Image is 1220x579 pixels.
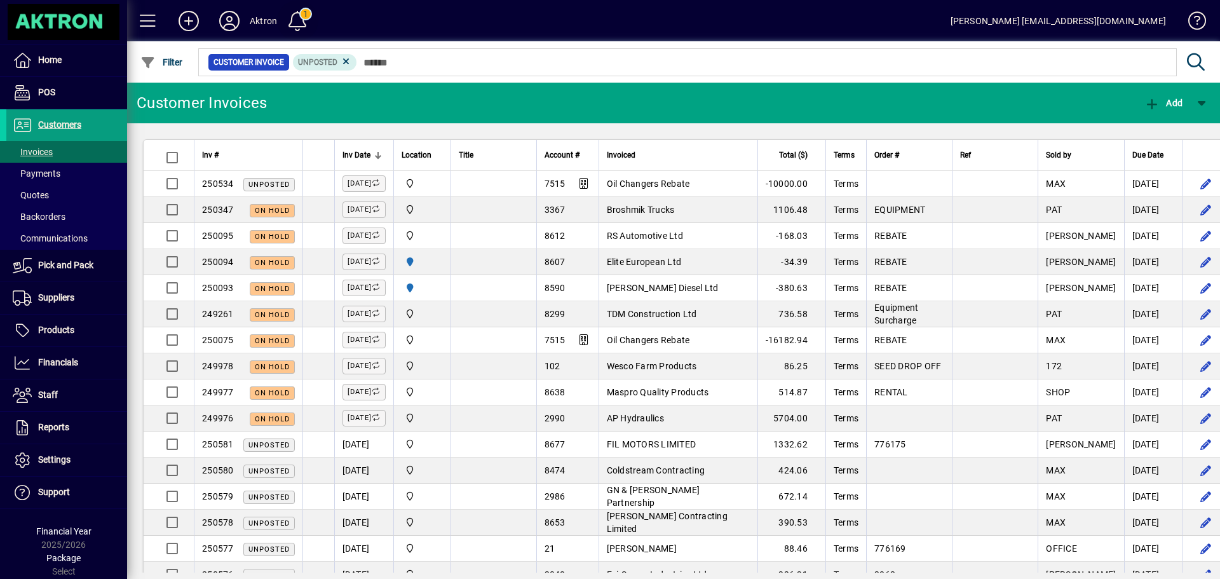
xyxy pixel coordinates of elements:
[13,147,53,157] span: Invoices
[834,231,858,241] span: Terms
[1132,148,1163,162] span: Due Date
[1196,408,1216,428] button: Edit
[607,231,683,241] span: RS Automotive Ltd
[607,511,728,534] span: [PERSON_NAME] Contracting Limited
[255,337,290,345] span: On hold
[607,148,635,162] span: Invoiced
[874,387,908,397] span: RENTAL
[202,517,234,528] span: 250578
[1196,330,1216,350] button: Edit
[757,536,825,562] td: 88.46
[298,58,337,67] span: Unposted
[834,205,858,215] span: Terms
[1124,458,1183,484] td: [DATE]
[248,441,290,449] span: Unposted
[1141,92,1186,114] button: Add
[342,201,386,218] label: [DATE]
[545,465,566,475] span: 8474
[607,439,696,449] span: FIL MOTORS LIMITED
[13,168,60,179] span: Payments
[1124,432,1183,458] td: [DATE]
[757,510,825,536] td: 390.53
[6,77,127,109] a: POS
[874,335,907,345] span: REBATE
[1132,148,1175,162] div: Due Date
[1196,252,1216,272] button: Edit
[6,282,127,314] a: Suppliers
[6,44,127,76] a: Home
[248,181,290,189] span: Unposted
[38,390,58,400] span: Staff
[202,283,234,293] span: 250093
[545,148,579,162] span: Account #
[402,177,443,191] span: Central
[951,11,1166,31] div: [PERSON_NAME] [EMAIL_ADDRESS][DOMAIN_NAME]
[834,517,858,528] span: Terms
[1046,179,1066,189] span: MAX
[38,422,69,432] span: Reports
[6,228,127,249] a: Communications
[46,553,81,563] span: Package
[757,327,825,353] td: -16182.94
[960,148,971,162] span: Ref
[1124,301,1183,327] td: [DATE]
[342,254,386,270] label: [DATE]
[607,387,709,397] span: Maspro Quality Products
[1046,148,1116,162] div: Sold by
[1196,382,1216,402] button: Edit
[1046,205,1062,215] span: PAT
[402,411,443,425] span: Central
[766,148,819,162] div: Total ($)
[1196,200,1216,220] button: Edit
[874,257,907,267] span: REBATE
[202,335,234,345] span: 250075
[1124,197,1183,223] td: [DATE]
[402,255,443,269] span: HAMILTON
[248,493,290,501] span: Unposted
[255,233,290,241] span: On hold
[209,10,250,32] button: Profile
[545,179,566,189] span: 7515
[248,545,290,554] span: Unposted
[874,303,918,325] span: Equipment Surcharge
[1124,536,1183,562] td: [DATE]
[402,385,443,399] span: Central
[402,333,443,347] span: Central
[960,148,1030,162] div: Ref
[874,205,925,215] span: EQUIPMENT
[38,454,71,465] span: Settings
[1196,174,1216,194] button: Edit
[607,283,719,293] span: [PERSON_NAME] Diesel Ltd
[834,148,855,162] span: Terms
[255,415,290,423] span: On hold
[1196,278,1216,298] button: Edit
[545,361,560,371] span: 102
[202,413,234,423] span: 249976
[342,148,370,162] span: Inv Date
[757,301,825,327] td: 736.58
[1046,413,1062,423] span: PAT
[213,56,284,69] span: Customer Invoice
[1046,439,1116,449] span: [PERSON_NAME]
[38,292,74,303] span: Suppliers
[38,119,81,130] span: Customers
[757,458,825,484] td: 424.06
[250,11,277,31] div: Aktron
[1124,405,1183,432] td: [DATE]
[248,519,290,528] span: Unposted
[342,358,386,374] label: [DATE]
[248,467,290,475] span: Unposted
[36,526,91,536] span: Financial Year
[137,51,186,74] button: Filter
[874,148,944,162] div: Order #
[1124,249,1183,275] td: [DATE]
[1124,353,1183,379] td: [DATE]
[255,389,290,397] span: On hold
[545,231,566,241] span: 8612
[834,387,858,397] span: Terms
[459,148,529,162] div: Title
[834,179,858,189] span: Terms
[545,491,566,501] span: 2986
[402,437,443,451] span: Central
[834,309,858,319] span: Terms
